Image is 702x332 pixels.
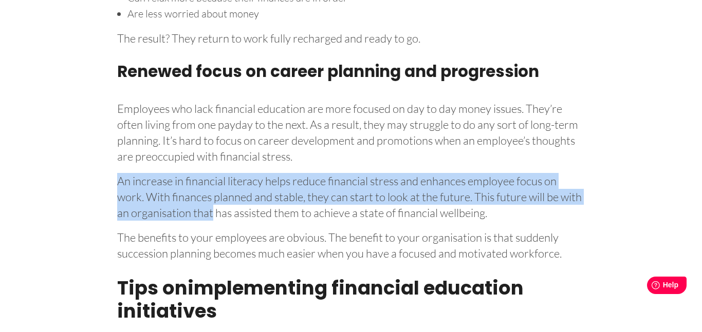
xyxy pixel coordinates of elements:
[117,226,585,261] p: The benefits to your employees are obvious. The benefit to your organisation is that suddenly suc...
[611,272,691,301] iframe: Help widget launcher
[117,27,585,46] p: The result? They return to work fully recharged and ready to go.
[117,169,585,221] p: An increase in financial literacy helps reduce financial stress and enhances employee focus on wo...
[117,275,524,324] strong: implementing financial education initiatives
[117,60,539,83] strong: Renewed focus on career planning and progression
[117,97,585,164] p: Employees who lack financial education are more focused on day to day money issues. They’re often...
[127,6,585,22] li: Are less worried about money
